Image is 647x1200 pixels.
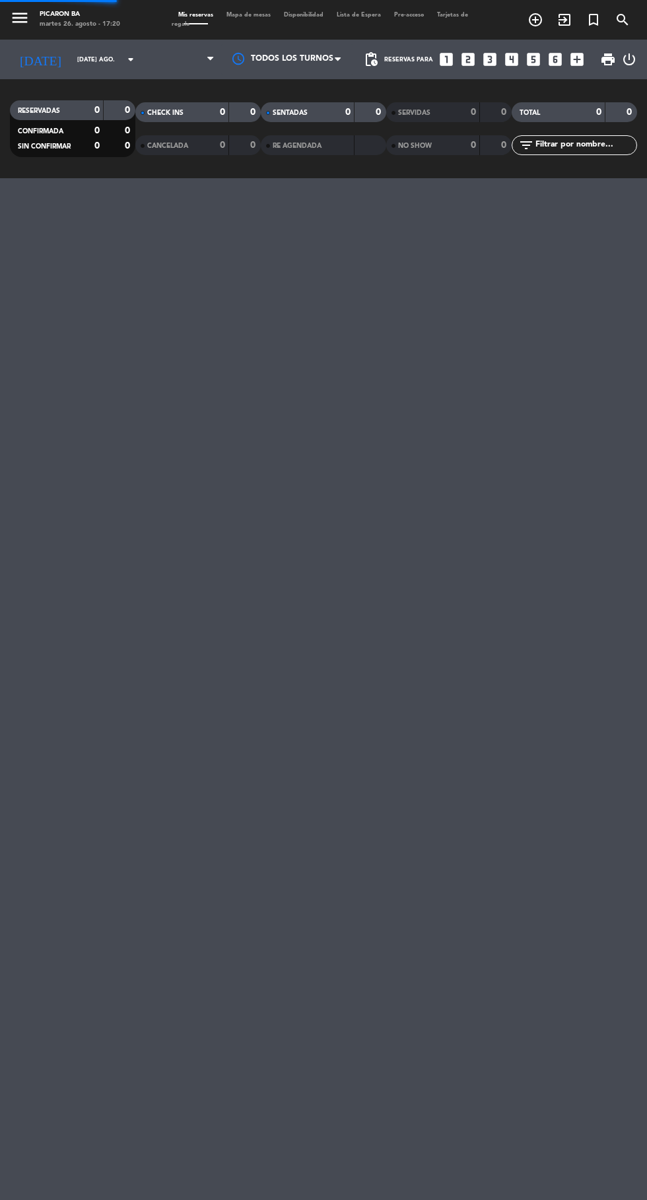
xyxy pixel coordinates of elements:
span: SERVIDAS [398,110,430,116]
i: arrow_drop_down [123,51,139,67]
strong: 0 [627,108,634,117]
i: exit_to_app [557,12,572,28]
span: print [600,51,616,67]
i: turned_in_not [586,12,601,28]
strong: 0 [250,108,258,117]
i: looks_3 [481,51,498,68]
strong: 0 [125,126,133,135]
strong: 0 [125,141,133,150]
input: Filtrar por nombre... [534,138,636,152]
strong: 0 [471,141,476,150]
strong: 0 [220,141,225,150]
span: SIN CONFIRMAR [18,143,71,150]
i: menu [10,8,30,28]
span: Lista de Espera [330,12,388,18]
div: martes 26. agosto - 17:20 [40,20,120,30]
i: filter_list [518,137,534,153]
i: looks_one [438,51,455,68]
span: Mis reservas [172,12,220,18]
div: LOG OUT [621,40,637,79]
span: RESERVADAS [18,108,60,114]
strong: 0 [94,106,100,115]
strong: 0 [94,126,100,135]
strong: 0 [596,108,601,117]
span: CHECK INS [147,110,184,116]
span: NO SHOW [398,143,432,149]
i: add_box [568,51,586,68]
i: search [615,12,630,28]
span: pending_actions [363,51,379,67]
span: SENTADAS [273,110,308,116]
strong: 0 [501,141,509,150]
strong: 0 [250,141,258,150]
span: CONFIRMADA [18,128,63,135]
i: looks_4 [503,51,520,68]
strong: 0 [94,141,100,150]
div: Picaron BA [40,10,120,20]
strong: 0 [471,108,476,117]
strong: 0 [376,108,384,117]
span: Reservas para [384,56,433,63]
span: RE AGENDADA [273,143,322,149]
i: looks_two [460,51,477,68]
i: power_settings_new [621,51,637,67]
i: looks_5 [525,51,542,68]
span: Pre-acceso [388,12,430,18]
i: [DATE] [10,46,71,73]
span: Disponibilidad [277,12,330,18]
strong: 0 [501,108,509,117]
strong: 0 [220,108,225,117]
i: add_circle_outline [528,12,543,28]
span: Mapa de mesas [220,12,277,18]
strong: 0 [125,106,133,115]
strong: 0 [345,108,351,117]
i: looks_6 [547,51,564,68]
button: menu [10,8,30,31]
span: CANCELADA [147,143,188,149]
span: TOTAL [520,110,540,116]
